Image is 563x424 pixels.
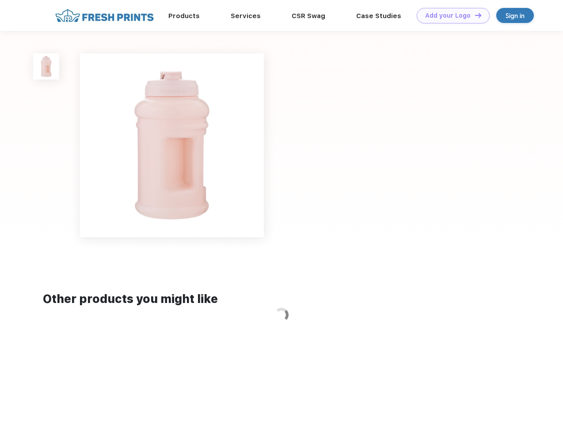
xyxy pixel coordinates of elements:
a: Products [168,12,200,20]
a: Sign in [496,8,534,23]
div: Add your Logo [425,12,471,19]
div: Sign in [506,11,525,21]
div: Other products you might like [43,291,520,308]
img: DT [475,13,481,18]
img: fo%20logo%202.webp [53,8,156,23]
img: func=resize&h=100 [33,53,59,79]
img: func=resize&h=640 [80,53,264,237]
